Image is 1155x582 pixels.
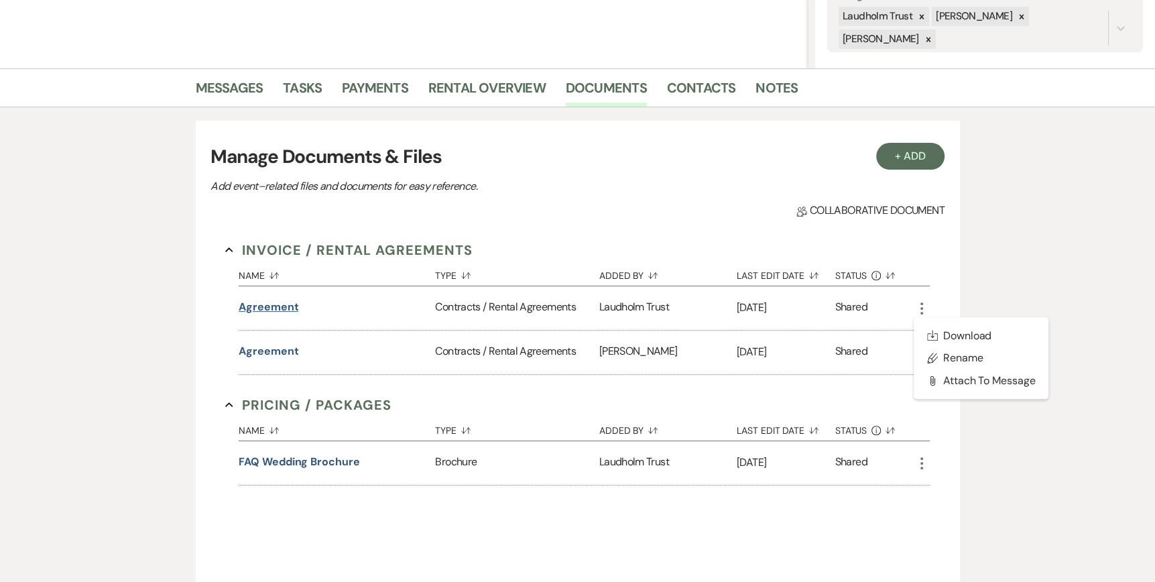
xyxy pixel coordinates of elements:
button: Last Edit Date [737,415,835,441]
button: FAQ Wedding Brochure [239,454,359,470]
button: Rename [914,347,1049,369]
div: Laudholm Trust [599,286,737,330]
a: Payments [342,77,408,107]
button: agreement [239,343,298,359]
p: [DATE] [737,299,835,316]
div: Shared [835,454,867,472]
button: Attach to Message [914,369,1049,392]
div: [PERSON_NAME] [839,30,921,49]
button: Status [835,415,914,441]
button: Added By [599,260,737,286]
div: Contracts / Rental Agreements [435,331,599,374]
a: Notes [755,77,798,107]
p: Add event–related files and documents for easy reference. [210,178,680,195]
p: [DATE] [737,454,835,471]
div: [PERSON_NAME] [599,331,737,374]
button: Status [835,260,914,286]
a: Messages [196,77,263,107]
button: + Add [876,143,945,170]
h3: Manage Documents & Files [210,143,944,171]
div: [PERSON_NAME] [932,7,1014,26]
button: Added By [599,415,737,441]
div: Shared [835,299,867,317]
a: Download [914,324,1049,347]
button: Type [435,260,599,286]
div: Laudholm Trust [599,441,737,485]
div: Contracts / Rental Agreements [435,286,599,330]
span: Status [835,271,867,280]
span: Status [835,426,867,435]
button: Invoice / Rental Agreements [225,240,473,260]
a: Tasks [283,77,322,107]
button: Name [239,260,435,286]
button: Pricing / Packages [225,395,391,415]
a: Rental Overview [428,77,546,107]
p: [DATE] [737,343,835,361]
button: Name [239,415,435,441]
a: Contacts [667,77,736,107]
div: Laudholm Trust [839,7,914,26]
span: Collaborative document [796,202,944,219]
button: Type [435,415,599,441]
a: Documents [566,77,647,107]
button: agreement [239,299,298,315]
button: Last Edit Date [737,260,835,286]
div: Shared [835,343,867,361]
div: Brochure [435,441,599,485]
